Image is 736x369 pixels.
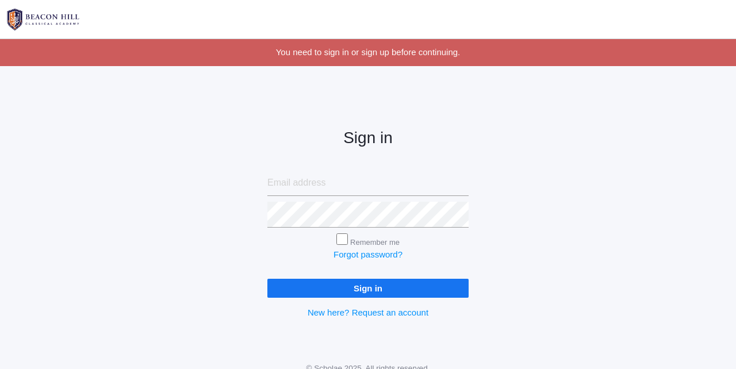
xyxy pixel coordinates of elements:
input: Sign in [267,279,469,298]
a: New here? Request an account [308,307,428,317]
h2: Sign in [267,129,469,147]
a: Forgot password? [333,249,402,259]
label: Remember me [350,238,400,247]
input: Email address [267,170,469,196]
